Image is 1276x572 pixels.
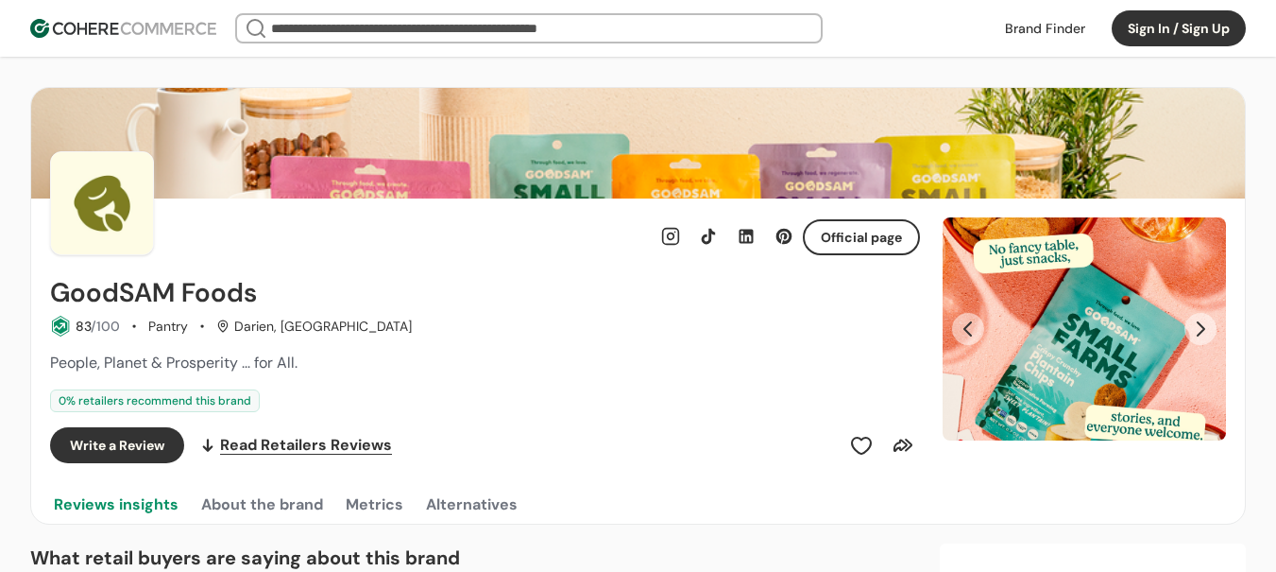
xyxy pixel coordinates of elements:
[943,217,1226,441] div: Slide 1
[148,317,188,337] div: Pantry
[197,486,327,524] button: About the brand
[216,317,412,337] div: Darien, [GEOGRAPHIC_DATA]
[952,313,984,345] button: Previous Slide
[220,434,392,457] span: Read Retailers Reviews
[50,486,182,524] button: Reviews insights
[50,353,298,373] span: People, Planet & Prosperity ... for All.
[943,217,1226,441] div: Carousel
[76,318,91,335] span: 83
[50,278,257,308] h2: GoodSAM Foods
[1112,10,1246,46] button: Sign In / Sign Up
[30,544,925,572] p: What retail buyers are saying about this brand
[803,219,920,255] button: Official page
[50,427,184,463] button: Write a Review
[50,151,154,255] img: Brand Photo
[422,486,521,524] button: Alternatives
[342,486,407,524] button: Metrics
[199,427,392,463] a: Read Retailers Reviews
[30,19,216,38] img: Cohere Logo
[91,318,120,335] span: /100
[943,217,1226,441] img: Slide 0
[1184,313,1216,345] button: Next Slide
[31,88,1245,199] img: Brand cover image
[50,390,260,412] div: 0 % retailers recommend this brand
